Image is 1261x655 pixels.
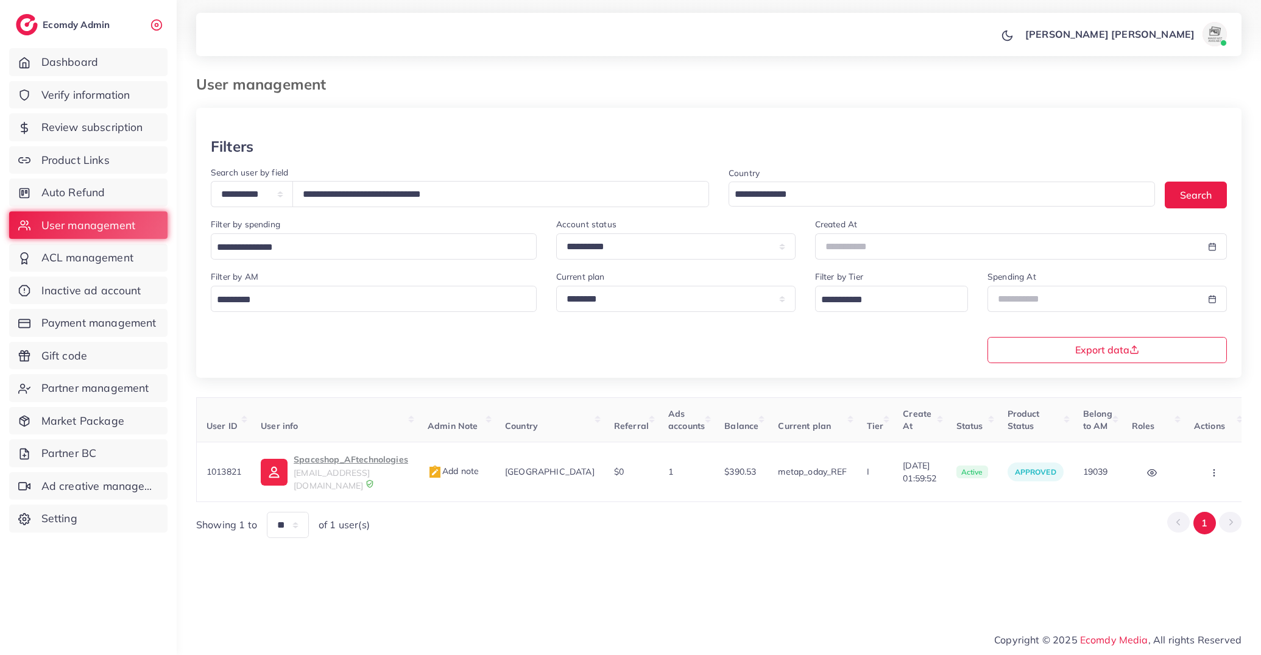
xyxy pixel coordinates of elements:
span: Partner BC [41,445,97,461]
span: User ID [207,420,238,431]
span: Product Status [1008,408,1040,431]
p: [PERSON_NAME] [PERSON_NAME] [1025,27,1195,41]
a: Product Links [9,146,168,174]
span: of 1 user(s) [319,518,370,532]
a: Ecomdy Media [1080,634,1148,646]
a: User management [9,211,168,239]
label: Filter by AM [211,271,258,283]
span: Admin Note [428,420,478,431]
input: Search for option [213,238,521,257]
span: approved [1015,467,1056,476]
span: 1013821 [207,466,241,477]
span: Verify information [41,87,130,103]
span: Showing 1 to [196,518,257,532]
span: Balance [724,420,758,431]
span: Export data [1075,345,1139,355]
span: Partner management [41,380,149,396]
h2: Ecomdy Admin [43,19,113,30]
label: Filter by Tier [815,271,863,283]
span: Payment management [41,315,157,331]
label: Account status [556,218,616,230]
input: Search for option [817,291,952,310]
label: Filter by spending [211,218,280,230]
span: Inactive ad account [41,283,141,299]
img: 9CAL8B2pu8EFxCJHYAAAAldEVYdGRhdGU6Y3JlYXRlADIwMjItMTItMDlUMDQ6NTg6MzkrMDA6MDBXSlgLAAAAJXRFWHRkYXR... [366,480,374,488]
input: Search for option [213,291,521,310]
span: active [956,466,988,479]
span: Status [956,420,983,431]
span: Market Package [41,413,124,429]
h3: Filters [211,138,253,155]
span: User management [41,218,135,233]
span: Ad creative management [41,478,158,494]
img: admin_note.cdd0b510.svg [428,465,442,480]
a: Gift code [9,342,168,370]
a: logoEcomdy Admin [16,14,113,35]
div: Search for option [729,182,1155,207]
label: Spending At [987,271,1036,283]
a: Ad creative management [9,472,168,500]
span: , All rights Reserved [1148,632,1242,647]
a: Spaceshop_AFtechnologies[EMAIL_ADDRESS][DOMAIN_NAME] [261,452,408,492]
input: Search for option [730,185,1139,204]
span: [DATE] 01:59:52 [903,459,936,484]
span: Copyright © 2025 [994,632,1242,647]
span: metap_oday_REF [778,466,847,477]
p: Spaceshop_AFtechnologies [294,452,408,467]
div: Search for option [211,233,537,260]
a: ACL management [9,244,168,272]
button: Search [1165,182,1227,208]
span: Roles [1132,420,1155,431]
label: Created At [815,218,858,230]
a: Partner BC [9,439,168,467]
a: Review subscription [9,113,168,141]
span: I [867,466,869,477]
a: Market Package [9,407,168,435]
button: Export data [987,337,1227,363]
img: avatar [1203,22,1227,46]
span: Review subscription [41,119,143,135]
span: $0 [614,466,624,477]
div: Search for option [211,286,537,312]
ul: Pagination [1167,512,1242,534]
span: Country [505,420,538,431]
span: Gift code [41,348,87,364]
span: Belong to AM [1083,408,1112,431]
span: Ads accounts [668,408,705,431]
span: Current plan [778,420,831,431]
a: [PERSON_NAME] [PERSON_NAME]avatar [1019,22,1232,46]
h3: User management [196,76,336,93]
img: ic-user-info.36bf1079.svg [261,459,288,486]
div: Search for option [815,286,968,312]
label: Current plan [556,271,605,283]
label: Country [729,167,760,179]
a: Auto Refund [9,179,168,207]
span: Setting [41,511,77,526]
span: [GEOGRAPHIC_DATA] [505,466,595,477]
span: 19039 [1083,466,1108,477]
a: Inactive ad account [9,277,168,305]
span: Dashboard [41,54,98,70]
a: Setting [9,505,168,533]
span: Referral [614,420,649,431]
span: [EMAIL_ADDRESS][DOMAIN_NAME] [294,467,370,490]
span: Product Links [41,152,110,168]
span: Auto Refund [41,185,105,200]
a: Verify information [9,81,168,109]
span: $390.53 [724,466,756,477]
button: Go to page 1 [1193,512,1216,534]
span: User info [261,420,298,431]
span: Tier [867,420,884,431]
a: Payment management [9,309,168,337]
a: Partner management [9,374,168,402]
span: Add note [428,466,479,476]
label: Search user by field [211,166,288,179]
span: Actions [1194,420,1225,431]
span: ACL management [41,250,133,266]
span: Create At [903,408,931,431]
img: logo [16,14,38,35]
span: 1 [668,466,673,477]
a: Dashboard [9,48,168,76]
